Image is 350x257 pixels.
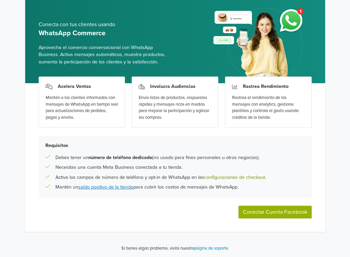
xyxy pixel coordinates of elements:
[46,95,118,121] div: Mantén a los clientes informados con mensajes de WhatsApp en tiempo real para actualizaciones de ...
[204,174,265,180] a: configuraciones de checkout
[208,4,311,83] img: whatsapp_setup_banner
[55,184,238,191] p: Mantén un para cubrir los costos de mensajes de WhatsApp.
[194,246,228,251] a: página de soporte
[232,95,305,121] div: Rastrea el rendimiento de los mensajes con analytics, gestiona plantillas y controla el gasto usa...
[39,21,170,28] h5: Conecta con tus clientes usando
[88,155,152,160] b: número de teléfono dedicado
[243,84,289,89] h3: Rastrea Rendimiento
[39,29,170,37] h5: WhatsApp Commerce
[150,84,195,89] h3: Involucra Audiencias
[139,95,211,121] div: Envía listas de productos, respuestas rápidas y mensajes ricos en medios para mejorar la particip...
[238,206,312,218] button: Conectar Cuenta Facebook
[55,154,260,161] p: Debes tener un (no usado para fines personales u otros negocios).
[39,44,170,66] span: Aprovecha el comercio conversacional con WhatsApp Business. Activa mensajes automáticos, muestra ...
[55,164,182,171] p: Necesitas una cuenta Meta Business conectada a tu tienda.
[121,245,229,252] p: Si tienes algún problema, visita nuestra .
[55,174,266,181] p: Activa los campos de número de teléfono y opt-in de WhatsApp en las .
[78,184,133,190] a: saldo positivo de la tienda
[58,84,91,89] h3: Acelera Ventas
[45,143,305,148] h5: Requisitos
